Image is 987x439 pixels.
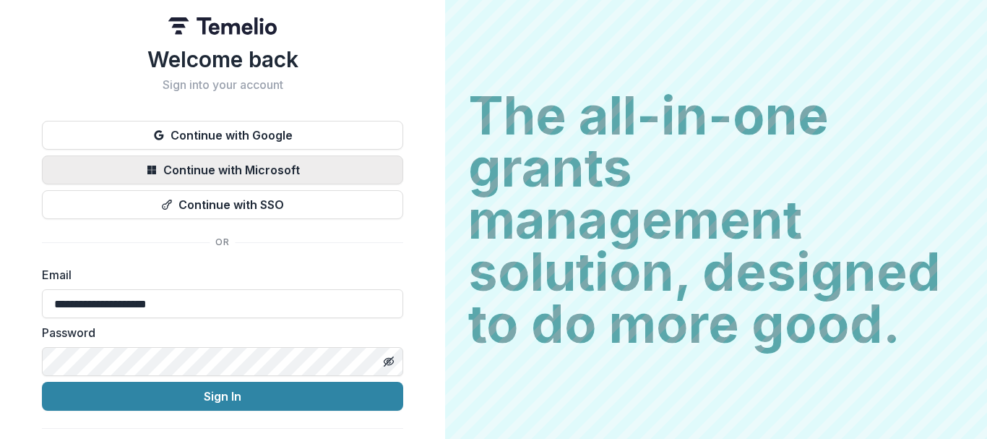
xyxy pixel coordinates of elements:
[42,382,403,411] button: Sign In
[168,17,277,35] img: Temelio
[42,324,395,341] label: Password
[42,121,403,150] button: Continue with Google
[42,190,403,219] button: Continue with SSO
[377,350,400,373] button: Toggle password visibility
[42,155,403,184] button: Continue with Microsoft
[42,266,395,284] label: Email
[42,78,403,92] h2: Sign into your account
[42,46,403,72] h1: Welcome back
